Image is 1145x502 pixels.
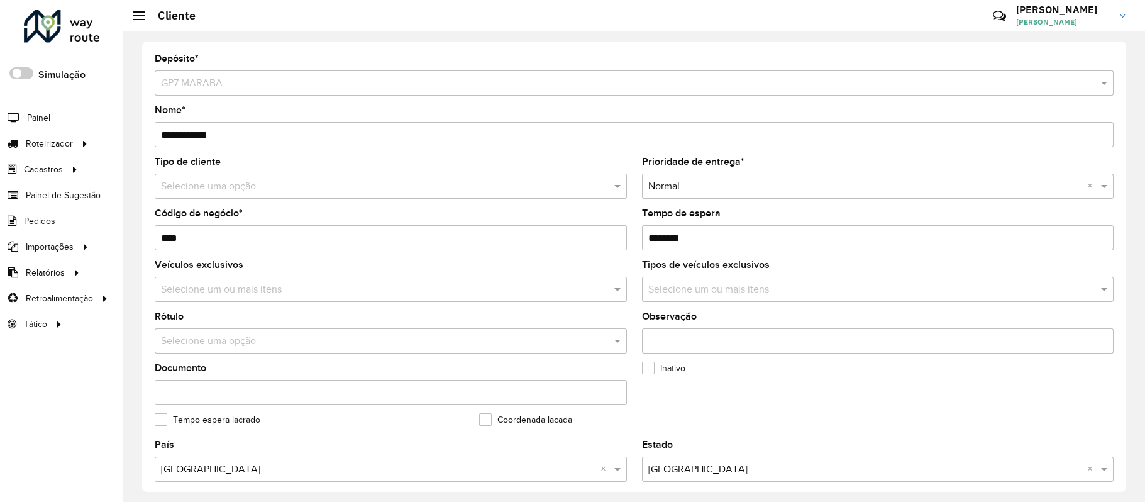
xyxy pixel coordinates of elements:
[155,259,243,270] font: Veículos exclusivos
[155,491,197,501] font: Endereço
[158,8,196,23] font: Cliente
[155,53,195,64] font: Depósito
[155,156,221,167] font: Tipo de cliente
[26,268,65,277] font: Relatórios
[155,362,206,373] font: Documento
[27,113,50,123] font: Painel
[24,165,63,174] font: Cadastros
[986,3,1013,30] a: Contato Rápido
[642,439,673,450] font: Estado
[642,259,770,270] font: Tipos de veículos exclusivos
[155,311,184,321] font: Rótulo
[24,320,47,329] font: Tático
[497,415,572,425] font: Coordenada lacada
[155,439,174,450] font: País
[723,491,786,501] font: Complemento
[155,104,182,115] font: Nome
[1087,462,1098,477] span: Clear all
[173,415,260,425] font: Tempo espera lacrado
[155,208,239,218] font: Código de negócio
[26,242,74,252] font: Importações
[642,156,741,167] font: Prioridade de entrega
[24,216,55,226] font: Pedidos
[26,294,93,303] font: Retroalimentação
[26,191,101,200] font: Painel de Sugestão
[642,208,721,218] font: Tempo de espera
[1016,3,1097,16] font: [PERSON_NAME]
[1016,17,1077,26] font: [PERSON_NAME]
[660,364,685,373] font: Inativo
[600,462,611,477] span: Clear all
[642,311,697,321] font: Observação
[26,139,73,148] font: Roteirizador
[38,69,86,80] font: Simulação
[1087,179,1098,194] span: Limpar tudo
